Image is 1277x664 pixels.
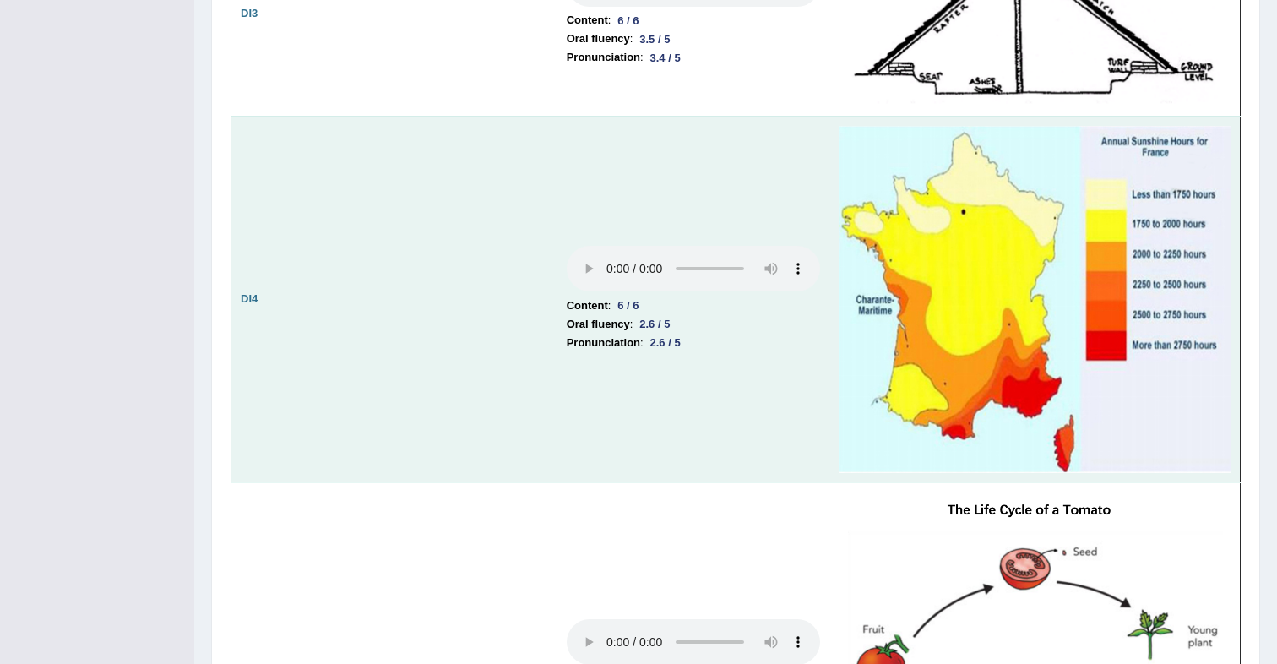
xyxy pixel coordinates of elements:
div: 2.6 / 5 [644,334,687,351]
b: DI3 [241,7,258,19]
b: DI4 [241,292,258,305]
div: 3.4 / 5 [644,49,687,67]
b: Content [567,11,608,30]
li: : [567,48,820,67]
b: Pronunciation [567,48,640,67]
div: 6 / 6 [611,297,645,314]
b: Oral fluency [567,30,630,48]
b: Pronunciation [567,334,640,352]
li: : [567,315,820,334]
b: Content [567,297,608,315]
li: : [567,334,820,352]
div: 3.5 / 5 [633,30,677,48]
div: 2.6 / 5 [633,315,677,333]
div: 6 / 6 [611,12,645,30]
b: Oral fluency [567,315,630,334]
li: : [567,30,820,48]
li: : [567,11,820,30]
li: : [567,297,820,315]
